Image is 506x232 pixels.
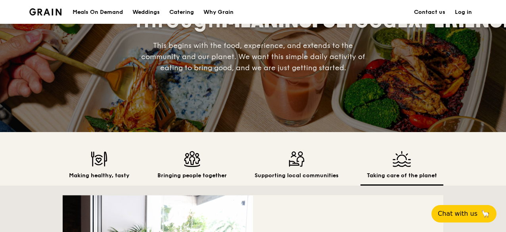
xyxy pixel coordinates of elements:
[157,172,227,180] h2: Bringing people together
[165,0,199,24] a: Catering
[255,172,339,180] h2: Supporting local communities
[132,0,160,24] div: Weddings
[203,0,234,24] div: Why Grain
[169,0,194,24] div: Catering
[69,151,129,167] img: Making healthy, tasty
[255,151,339,167] img: Supporting local communities
[199,0,238,24] a: Why Grain
[431,205,496,222] button: Chat with us🦙
[128,0,165,24] a: Weddings
[141,41,365,72] span: This begins with the food, experience, and extends to the community and our planet. We want this ...
[29,8,61,15] img: Grain
[367,172,437,180] h2: Taking care of the planet
[157,151,227,167] img: Bringing people together
[450,0,477,24] a: Log in
[409,0,450,24] a: Contact us
[481,209,490,219] span: 🦙
[69,172,129,180] h2: Making healthy, tasty
[73,0,123,24] div: Meals On Demand
[367,151,437,167] img: Taking care of the planet
[438,209,477,219] span: Chat with us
